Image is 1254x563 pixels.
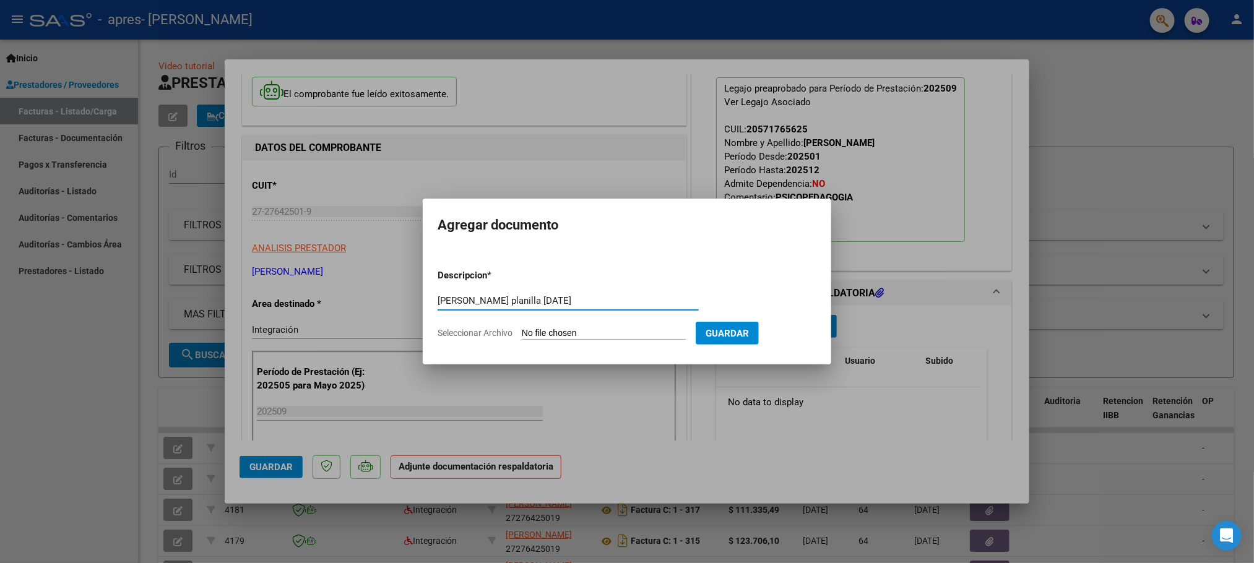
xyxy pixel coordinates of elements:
div: Open Intercom Messenger [1212,521,1242,551]
button: Guardar [696,322,759,345]
h2: Agregar documento [438,213,816,237]
span: Seleccionar Archivo [438,328,512,338]
span: Guardar [706,328,749,339]
p: Descripcion [438,269,551,283]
